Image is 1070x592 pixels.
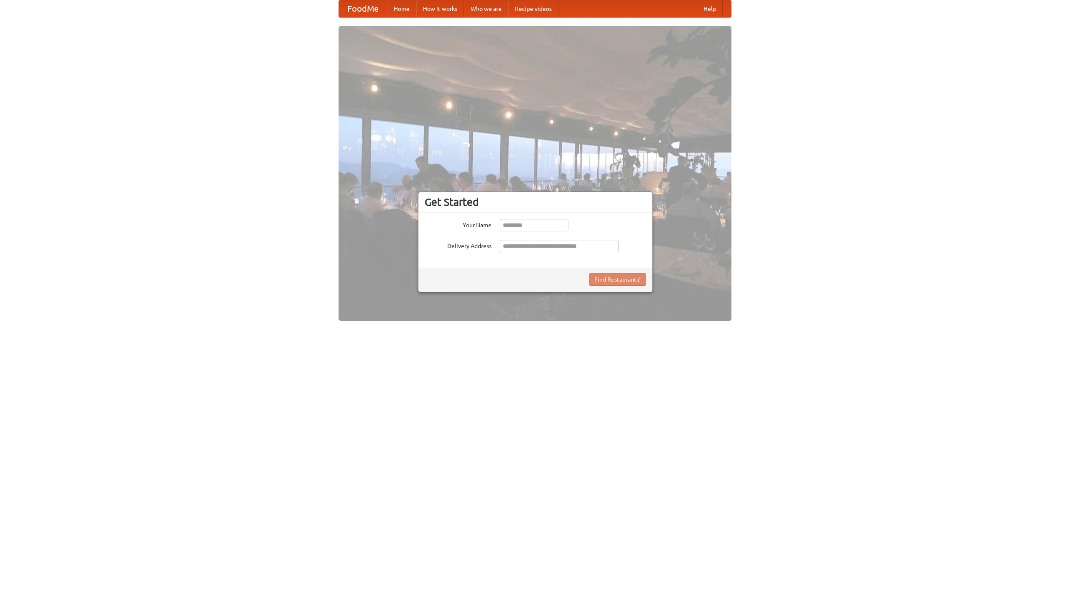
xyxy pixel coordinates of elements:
label: Your Name [425,219,492,229]
a: Help [697,0,723,17]
a: Who we are [464,0,508,17]
h3: Get Started [425,196,646,208]
a: How it works [416,0,464,17]
a: FoodMe [339,0,387,17]
label: Delivery Address [425,240,492,250]
a: Recipe videos [508,0,558,17]
button: Find Restaurants! [589,273,646,286]
a: Home [387,0,416,17]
